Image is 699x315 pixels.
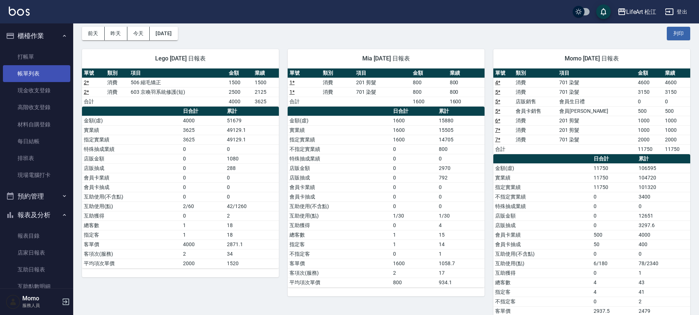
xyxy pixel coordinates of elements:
[636,125,663,135] td: 1000
[592,173,637,182] td: 11750
[636,106,663,116] td: 500
[181,135,225,144] td: 3625
[493,297,592,306] td: 不指定客
[557,68,636,78] th: 項目
[225,230,279,240] td: 18
[493,201,592,211] td: 特殊抽成業績
[637,297,690,306] td: 2
[3,187,70,206] button: 預約管理
[129,78,227,87] td: 506 縮毛矯正
[592,192,637,201] td: 0
[637,192,690,201] td: 3400
[82,201,181,211] td: 互助使用(點)
[354,87,411,97] td: 701 染髮
[411,97,448,106] td: 1600
[82,249,181,259] td: 客項次(服務)
[82,125,181,135] td: 實業績
[493,211,592,220] td: 店販金額
[592,201,637,211] td: 0
[437,192,485,201] td: 0
[636,135,663,144] td: 2000
[225,240,279,249] td: 2871.1
[448,78,485,87] td: 800
[592,230,637,240] td: 500
[493,278,592,287] td: 總客數
[592,297,637,306] td: 0
[105,78,129,87] td: 消費
[129,87,227,97] td: 603 京喚羽系統修護(短)
[514,116,557,125] td: 消費
[288,201,391,211] td: 互助使用(不含點)
[637,201,690,211] td: 0
[288,278,391,287] td: 平均項次單價
[592,240,637,249] td: 50
[288,211,391,220] td: 互助使用(點)
[225,107,279,116] th: 累計
[437,249,485,259] td: 1
[637,163,690,173] td: 106595
[636,78,663,87] td: 4600
[253,87,279,97] td: 2125
[181,182,225,192] td: 0
[592,182,637,192] td: 11750
[288,268,391,278] td: 客項次(服務)
[663,125,690,135] td: 1000
[288,135,391,144] td: 指定實業績
[3,133,70,150] a: 每日結帳
[437,144,485,154] td: 800
[225,220,279,230] td: 18
[288,116,391,125] td: 金額(虛)
[391,107,437,116] th: 日合計
[288,230,391,240] td: 總客數
[181,154,225,163] td: 0
[82,68,105,78] th: 單號
[91,55,270,62] span: Lego [DATE] 日報表
[181,220,225,230] td: 1
[288,240,391,249] td: 指定客
[391,116,437,125] td: 1600
[225,163,279,173] td: 288
[288,97,321,106] td: 合計
[437,116,485,125] td: 15880
[514,68,557,78] th: 類別
[82,173,181,182] td: 會員卡業績
[354,78,411,87] td: 201 剪髮
[288,68,321,78] th: 單號
[227,78,253,87] td: 1500
[557,87,636,97] td: 701 染髮
[288,163,391,173] td: 店販金額
[493,173,592,182] td: 實業績
[225,144,279,154] td: 0
[557,106,636,116] td: 會員[PERSON_NAME]
[592,211,637,220] td: 0
[493,230,592,240] td: 會員卡業績
[636,144,663,154] td: 11750
[288,249,391,259] td: 不指定客
[614,4,659,19] button: LifeArt 松江
[636,97,663,106] td: 0
[437,107,485,116] th: 累計
[227,68,253,78] th: 金額
[181,116,225,125] td: 4000
[663,68,690,78] th: 業績
[592,163,637,173] td: 11750
[253,97,279,106] td: 3625
[82,220,181,230] td: 總客數
[82,182,181,192] td: 會員卡抽成
[411,68,448,78] th: 金額
[437,268,485,278] td: 17
[181,173,225,182] td: 0
[253,78,279,87] td: 1500
[225,135,279,144] td: 49129.1
[391,268,437,278] td: 2
[391,249,437,259] td: 0
[3,99,70,116] a: 高階收支登錄
[22,295,60,302] h5: Momo
[3,65,70,82] a: 帳單列表
[626,7,657,16] div: LifeArt 松江
[493,268,592,278] td: 互助獲得
[514,106,557,116] td: 會員卡銷售
[557,125,636,135] td: 201 剪髮
[637,182,690,192] td: 101320
[3,278,70,295] a: 互助點數明細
